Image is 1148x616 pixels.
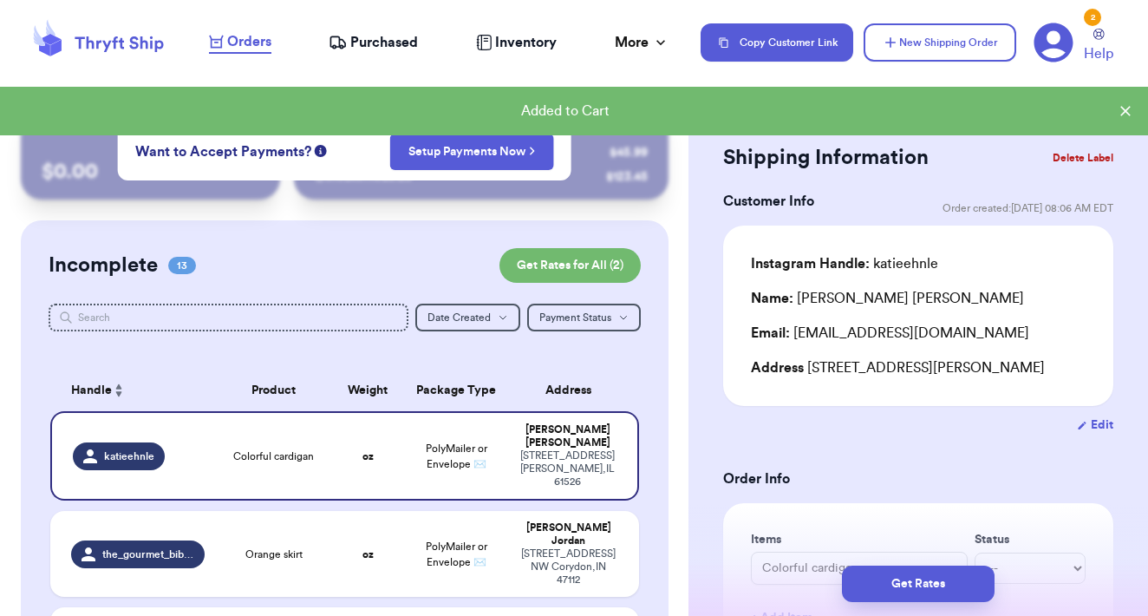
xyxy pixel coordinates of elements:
a: Purchased [329,32,418,53]
span: Address [751,361,804,375]
div: $ 123.45 [606,168,648,186]
span: Orange skirt [245,547,303,561]
input: Search [49,304,408,331]
span: Payment Status [539,312,611,323]
button: Date Created [415,304,520,331]
span: Instagram Handle: [751,257,870,271]
span: Handle [71,382,112,400]
strong: oz [362,549,374,560]
div: Added to Cart [14,101,1117,121]
button: Setup Payments Now [390,134,554,170]
div: katieehnle [751,253,938,274]
div: [STREET_ADDRESS][PERSON_NAME] [751,357,1086,378]
a: 2 [1034,23,1073,62]
th: Product [215,370,333,411]
a: Help [1084,29,1113,64]
h2: Shipping Information [723,144,929,172]
span: Name: [751,292,793,305]
button: Payment Status [527,304,641,331]
div: [PERSON_NAME] [PERSON_NAME] [751,288,1024,309]
strong: oz [362,451,374,462]
h3: Order Info [723,469,1113,489]
label: Items [751,531,968,548]
div: [STREET_ADDRESS] [PERSON_NAME] , IL 61526 [519,449,616,488]
span: Orders [227,31,271,52]
div: [PERSON_NAME] [PERSON_NAME] [519,423,616,449]
span: the_gourmet_bibliophile [102,547,194,561]
label: Status [975,531,1086,548]
button: Sort ascending [112,380,126,401]
span: Want to Accept Payments? [135,141,311,162]
span: Email: [751,326,790,340]
span: PolyMailer or Envelope ✉️ [426,443,487,469]
div: More [615,32,669,53]
div: $ 45.99 [610,144,648,161]
button: Delete Label [1046,139,1120,177]
th: Weight [333,370,403,411]
div: [STREET_ADDRESS] NW Corydon , IN 47112 [519,547,617,587]
button: Edit [1077,416,1113,434]
button: Copy Customer Link [701,23,853,62]
span: Help [1084,43,1113,64]
button: Get Rates for All (2) [499,248,641,283]
th: Package Type [403,370,509,411]
a: Orders [209,31,271,54]
span: 13 [168,257,196,274]
button: Get Rates [842,566,995,602]
th: Address [509,370,638,411]
p: $ 0.00 [42,158,259,186]
a: Inventory [476,32,557,53]
span: Date Created [427,312,491,323]
button: New Shipping Order [864,23,1016,62]
div: 2 [1084,9,1101,26]
span: katieehnle [104,449,154,463]
div: [PERSON_NAME] Jordan [519,521,617,547]
div: [EMAIL_ADDRESS][DOMAIN_NAME] [751,323,1086,344]
span: Inventory [495,32,557,53]
span: Colorful cardigan [233,449,314,463]
span: PolyMailer or Envelope ✉️ [426,541,487,567]
span: Order created: [DATE] 08:06 AM EDT [943,201,1113,215]
h2: Incomplete [49,252,158,279]
a: Setup Payments Now [408,143,536,161]
h3: Customer Info [723,191,814,212]
span: Purchased [350,32,418,53]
